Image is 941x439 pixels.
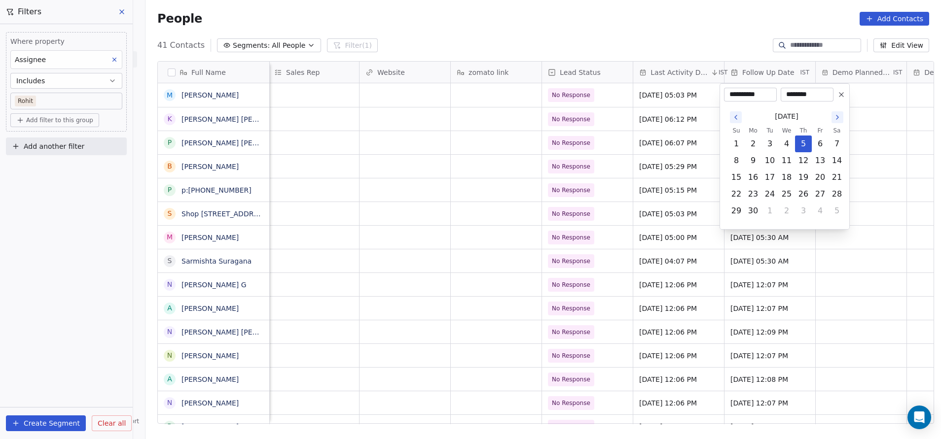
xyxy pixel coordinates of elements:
[745,153,761,169] button: Monday, June 9th, 2025
[812,126,829,135] th: Friday
[779,203,795,219] button: Wednesday, July 2nd, 2025
[745,169,761,185] button: Monday, June 16th, 2025
[829,136,845,152] button: Saturday, June 7th, 2025
[745,203,761,219] button: Monday, June 30th, 2025
[779,169,795,185] button: Wednesday, June 18th, 2025
[762,136,778,152] button: Tuesday, June 3rd, 2025
[796,186,811,202] button: Thursday, June 26th, 2025
[745,186,761,202] button: Monday, June 23rd, 2025
[728,126,745,135] th: Sunday
[779,153,795,169] button: Wednesday, June 11th, 2025
[730,111,742,123] button: Go to the Previous Month
[762,153,778,169] button: Tuesday, June 10th, 2025
[796,203,811,219] button: Thursday, July 3rd, 2025
[812,153,828,169] button: Friday, June 13th, 2025
[829,153,845,169] button: Saturday, June 14th, 2025
[796,169,811,185] button: Thursday, June 19th, 2025
[812,136,828,152] button: Friday, June 6th, 2025
[761,126,778,135] th: Tuesday
[829,203,845,219] button: Saturday, July 5th, 2025
[812,203,828,219] button: Friday, July 4th, 2025
[796,136,811,152] button: Thursday, June 5th, 2025, selected
[762,169,778,185] button: Tuesday, June 17th, 2025
[796,153,811,169] button: Thursday, June 12th, 2025
[728,126,845,219] table: June 2025
[812,169,828,185] button: Friday, June 20th, 2025
[829,126,845,135] th: Saturday
[728,203,744,219] button: Sunday, June 29th, 2025
[745,126,761,135] th: Monday
[795,126,812,135] th: Thursday
[728,169,744,185] button: Sunday, June 15th, 2025
[745,136,761,152] button: Monday, June 2nd, 2025
[778,126,795,135] th: Wednesday
[762,186,778,202] button: Tuesday, June 24th, 2025
[779,136,795,152] button: Wednesday, June 4th, 2025
[728,153,744,169] button: Sunday, June 8th, 2025
[779,186,795,202] button: Wednesday, June 25th, 2025
[829,169,845,185] button: Saturday, June 21st, 2025
[812,186,828,202] button: Friday, June 27th, 2025
[775,111,798,122] span: [DATE]
[728,186,744,202] button: Sunday, June 22nd, 2025
[829,186,845,202] button: Saturday, June 28th, 2025
[762,203,778,219] button: Tuesday, July 1st, 2025
[832,111,843,123] button: Go to the Next Month
[728,136,744,152] button: Sunday, June 1st, 2025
